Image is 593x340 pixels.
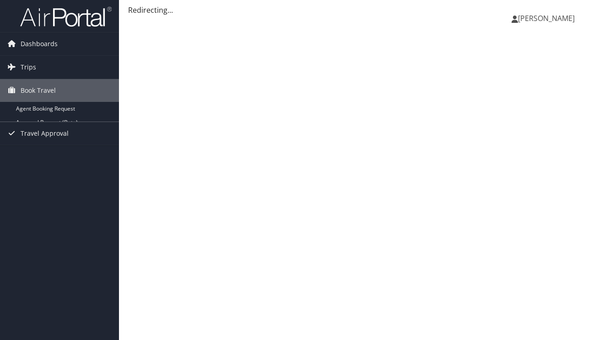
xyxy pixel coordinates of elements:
span: Trips [21,56,36,79]
div: Redirecting... [128,5,584,16]
span: [PERSON_NAME] [518,13,575,23]
img: airportal-logo.png [20,6,112,27]
span: Book Travel [21,79,56,102]
span: Travel Approval [21,122,69,145]
a: [PERSON_NAME] [512,5,584,32]
span: Dashboards [21,32,58,55]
